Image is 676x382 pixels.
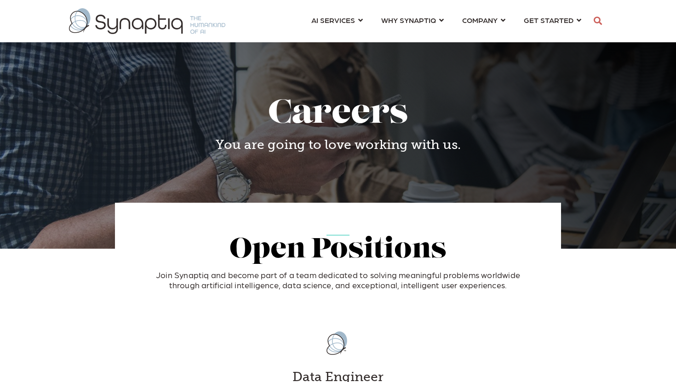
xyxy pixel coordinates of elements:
[381,14,436,26] span: WHY SYNAPTIQ
[462,11,505,29] a: COMPANY
[381,11,444,29] a: WHY SYNAPTIQ
[524,11,581,29] a: GET STARTED
[315,321,361,365] img: synaptiq-logo-rgb_full-color-logomark-1
[122,137,554,153] h4: You are going to love working with us.
[156,270,520,290] span: Join Synaptiq and become part of a team dedicated to solving meaningful problems worldwide throug...
[462,14,498,26] span: COMPANY
[302,5,590,38] nav: menu
[69,8,225,34] img: synaptiq logo-1
[524,14,573,26] span: GET STARTED
[122,97,554,133] h1: Careers
[145,235,531,266] h2: Open Positions
[311,14,355,26] span: AI SERVICES
[311,11,363,29] a: AI SERVICES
